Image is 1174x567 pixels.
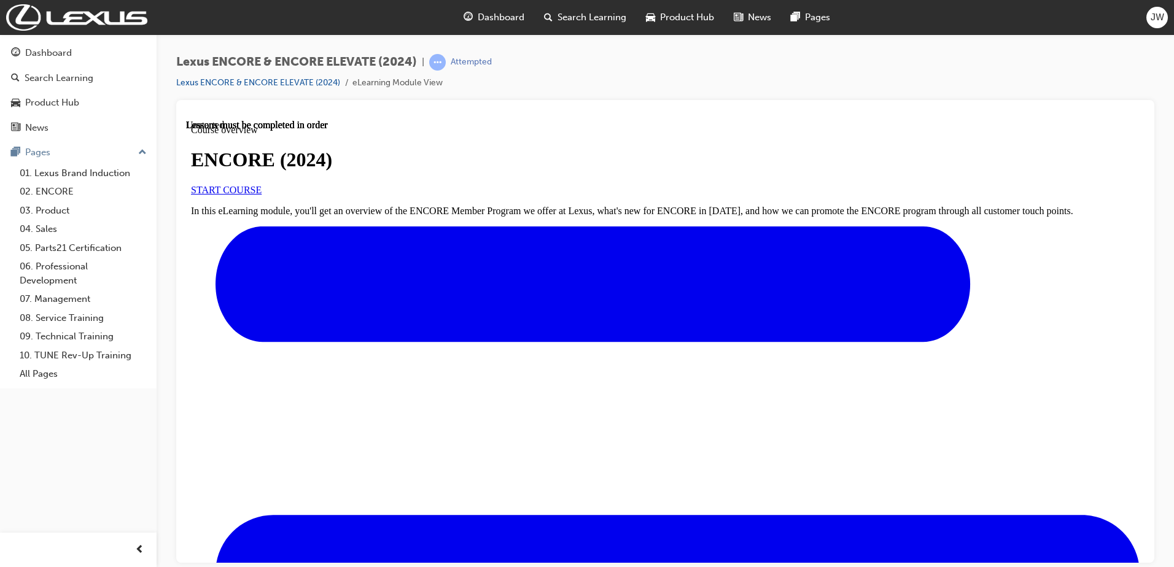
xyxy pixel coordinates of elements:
[25,145,50,160] div: Pages
[15,182,152,201] a: 02. ENCORE
[422,55,424,69] span: |
[15,164,152,183] a: 01. Lexus Brand Induction
[5,141,152,164] button: Pages
[15,257,152,290] a: 06. Professional Development
[15,309,152,328] a: 08. Service Training
[15,290,152,309] a: 07. Management
[5,29,954,52] h1: ENCORE (2024)
[1146,7,1168,28] button: JW
[5,42,152,64] a: Dashboard
[558,10,626,25] span: Search Learning
[15,220,152,239] a: 04. Sales
[5,67,152,90] a: Search Learning
[748,10,771,25] span: News
[805,10,830,25] span: Pages
[138,145,147,161] span: up-icon
[544,10,553,25] span: search-icon
[454,5,534,30] a: guage-iconDashboard
[478,10,524,25] span: Dashboard
[5,65,76,75] a: START COURSE
[5,86,954,97] p: In this eLearning module, you'll get an overview of the ENCORE Member Program we offer at Lexus, ...
[25,96,79,110] div: Product Hub
[464,10,473,25] span: guage-icon
[25,121,49,135] div: News
[636,5,724,30] a: car-iconProduct Hub
[15,327,152,346] a: 09. Technical Training
[135,542,144,558] span: prev-icon
[15,346,152,365] a: 10. TUNE Rev-Up Training
[11,123,20,134] span: news-icon
[25,71,93,85] div: Search Learning
[11,48,20,59] span: guage-icon
[429,54,446,71] span: learningRecordVerb_ATTEMPT-icon
[660,10,714,25] span: Product Hub
[11,73,20,84] span: search-icon
[724,5,781,30] a: news-iconNews
[15,239,152,258] a: 05. Parts21 Certification
[352,76,443,90] li: eLearning Module View
[11,147,20,158] span: pages-icon
[15,201,152,220] a: 03. Product
[5,91,152,114] a: Product Hub
[176,77,340,88] a: Lexus ENCORE & ENCORE ELEVATE (2024)
[734,10,743,25] span: news-icon
[646,10,655,25] span: car-icon
[11,98,20,109] span: car-icon
[15,364,152,384] a: All Pages
[534,5,636,30] a: search-iconSearch Learning
[791,10,800,25] span: pages-icon
[5,39,152,141] button: DashboardSearch LearningProduct HubNews
[1151,10,1164,25] span: JW
[6,4,147,31] img: Trak
[5,117,152,139] a: News
[176,55,417,69] span: Lexus ENCORE & ENCORE ELEVATE (2024)
[781,5,840,30] a: pages-iconPages
[451,56,492,68] div: Attempted
[25,46,72,60] div: Dashboard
